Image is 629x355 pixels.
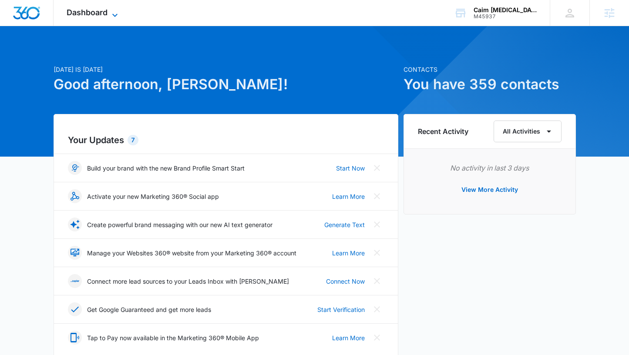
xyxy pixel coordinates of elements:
[418,126,468,137] h6: Recent Activity
[404,65,576,74] p: Contacts
[370,331,384,345] button: Close
[128,135,138,145] div: 7
[370,161,384,175] button: Close
[67,8,108,17] span: Dashboard
[332,248,365,258] a: Learn More
[87,277,289,286] p: Connect more lead sources to your Leads Inbox with [PERSON_NAME]
[332,333,365,342] a: Learn More
[474,7,537,13] div: account name
[418,163,562,173] p: No activity in last 3 days
[87,192,219,201] p: Activate your new Marketing 360® Social app
[68,134,384,147] h2: Your Updates
[404,74,576,95] h1: You have 359 contacts
[324,220,365,229] a: Generate Text
[87,305,211,314] p: Get Google Guaranteed and get more leads
[87,220,272,229] p: Create powerful brand messaging with our new AI text generator
[370,246,384,260] button: Close
[87,164,245,173] p: Build your brand with the new Brand Profile Smart Start
[370,189,384,203] button: Close
[370,274,384,288] button: Close
[370,302,384,316] button: Close
[336,164,365,173] a: Start Now
[54,74,398,95] h1: Good afternoon, [PERSON_NAME]!
[474,13,537,20] div: account id
[317,305,365,314] a: Start Verification
[453,179,527,200] button: View More Activity
[370,218,384,231] button: Close
[494,121,562,142] button: All Activities
[326,277,365,286] a: Connect Now
[332,192,365,201] a: Learn More
[87,333,259,342] p: Tap to Pay now available in the Marketing 360® Mobile App
[87,248,296,258] p: Manage your Websites 360® website from your Marketing 360® account
[54,65,398,74] p: [DATE] is [DATE]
